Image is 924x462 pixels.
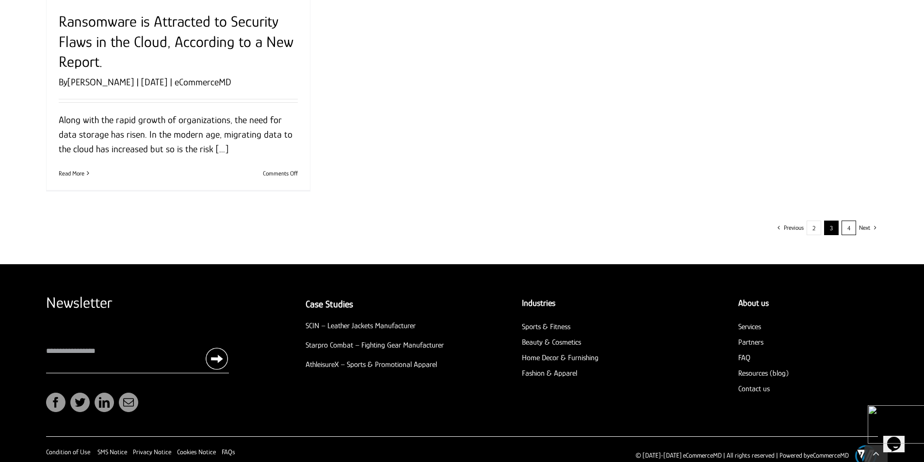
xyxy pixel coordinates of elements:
a: Beauty & Cosmetics [522,338,581,347]
a: 4 [842,221,856,235]
iframe: chat widget [864,401,924,447]
a: mail [119,393,138,412]
img: Chat attention grabber [4,4,64,42]
span: Comments Off [263,170,298,177]
span: 1 [4,4,8,12]
a: Sports & Fitness [522,322,570,331]
h2: Newsletter [46,293,229,312]
a: Cookies Notice [177,448,216,456]
a: Previous [784,221,804,235]
a: facebook [46,393,65,412]
a: Industries [522,298,555,308]
span: [DATE] [141,77,167,87]
form: Contact form [46,293,229,373]
a: Privacy Notice [133,448,171,456]
a: AthleisureX – Sports & Promotional Apparel [306,360,437,369]
a: Ransomware is Attracted to Security Flaws in the Cloud, According to a New Report. [59,13,293,70]
a: eCommerceMD [175,77,231,87]
span: | [134,77,141,87]
a: Partners [738,338,763,347]
a: FAQs [222,448,235,456]
a: 2 [807,221,821,235]
a: Starpro Combat – Fighting Gear Manufacturer [306,341,444,350]
a: Contact us [738,384,770,393]
p: Along with the rapid growth of organizations, the need for data storage has risen. In the modern ... [59,112,298,156]
span: | [167,77,175,87]
a: FAQ [738,353,750,362]
a: SMS Notice [97,448,127,456]
a: Fashion & Apparel [522,369,577,378]
a: [PERSON_NAME] [67,77,134,87]
a: eCommerceMD [810,450,849,461]
a: More on Ransomware is Attracted to Security Flaws in the Cloud, According to a New Report. [59,170,84,177]
a: twitter [70,393,90,412]
p: By [59,75,298,89]
a: SCIN – Leather Jackets Manufacturer [306,321,416,330]
a: linkedin [95,393,114,412]
a: Next [859,221,870,235]
a: Services [738,322,761,331]
a: Case Studies [306,299,353,309]
a: Resources (blog) [738,369,789,378]
a: Home Decor & Furnishing [522,353,599,362]
span: 3 [824,221,839,235]
a: Condition of Use [46,448,90,456]
a: About us [738,298,769,308]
